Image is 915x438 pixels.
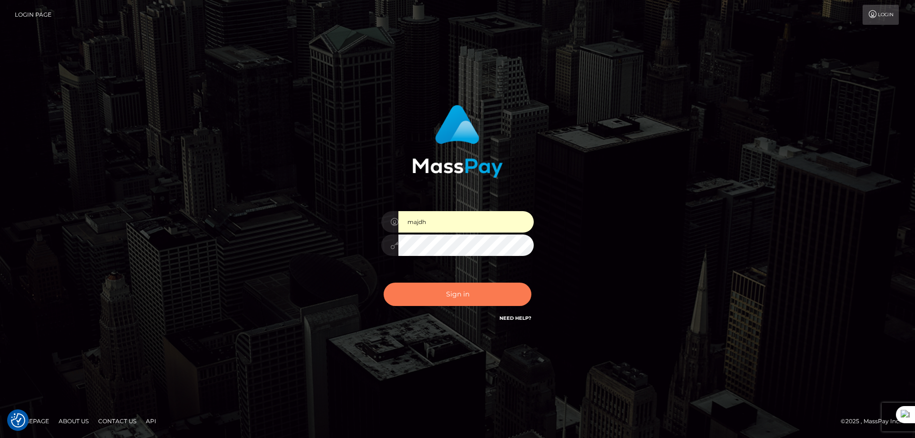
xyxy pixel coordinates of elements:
[11,413,25,428] button: Consent Preferences
[11,413,25,428] img: Revisit consent button
[10,414,53,428] a: Homepage
[398,211,534,233] input: Username...
[55,414,92,428] a: About Us
[15,5,51,25] a: Login Page
[499,315,531,321] a: Need Help?
[94,414,140,428] a: Contact Us
[841,416,908,427] div: © 2025 , MassPay Inc.
[142,414,160,428] a: API
[863,5,899,25] a: Login
[384,283,531,306] button: Sign in
[412,105,503,178] img: MassPay Login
